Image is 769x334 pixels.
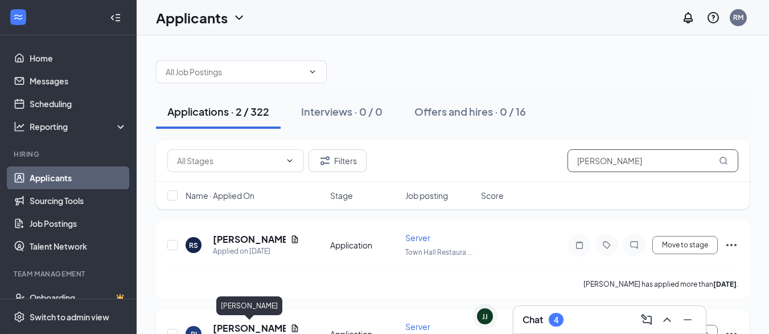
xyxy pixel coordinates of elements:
[189,241,198,250] div: RS
[573,241,586,250] svg: Note
[166,66,303,78] input: All Job Postings
[290,324,299,333] svg: Document
[309,149,367,172] button: Filter Filters
[213,246,299,257] div: Applied on [DATE]
[177,154,281,167] input: All Stages
[719,156,728,165] svg: MagnifyingGlass
[110,12,121,23] svg: Collapse
[554,315,558,325] div: 4
[301,104,383,119] div: Interviews · 0 / 0
[30,212,127,235] a: Job Postings
[681,11,695,25] svg: Notifications
[706,11,720,25] svg: QuestionInfo
[405,233,430,243] span: Server
[652,236,718,254] button: Move to stage
[523,313,543,326] h3: Chat
[186,190,254,201] span: Name · Applied On
[30,166,127,189] a: Applicants
[640,313,653,327] svg: ComposeMessage
[600,241,614,250] svg: Tag
[627,241,641,250] svg: ChatInactive
[733,13,743,22] div: RM
[167,104,269,119] div: Applications · 2 / 322
[30,286,127,309] a: OnboardingCrown
[678,311,697,329] button: Minimize
[30,47,127,70] a: Home
[14,149,125,159] div: Hiring
[405,190,448,201] span: Job posting
[330,239,399,251] div: Application
[638,311,656,329] button: ComposeMessage
[660,313,674,327] svg: ChevronUp
[583,279,738,289] p: [PERSON_NAME] has applied more than .
[681,313,694,327] svg: Minimize
[405,321,430,332] span: Server
[285,156,294,165] svg: ChevronDown
[482,312,488,321] div: JJ
[308,67,317,76] svg: ChevronDown
[13,11,24,23] svg: WorkstreamLogo
[658,311,676,329] button: ChevronUp
[318,154,332,168] svg: Filter
[30,70,127,92] a: Messages
[14,121,25,132] svg: Analysis
[156,8,228,27] h1: Applicants
[30,189,127,212] a: Sourcing Tools
[14,311,25,323] svg: Settings
[725,238,738,252] svg: Ellipses
[213,233,286,246] h5: [PERSON_NAME]
[713,280,737,288] b: [DATE]
[405,248,472,256] span: Town Hall Restaura ...
[330,190,353,201] span: Stage
[30,235,127,258] a: Talent Network
[216,296,282,315] div: [PERSON_NAME]
[290,235,299,244] svg: Document
[568,149,738,172] input: Search in applications
[30,311,109,323] div: Switch to admin view
[481,190,504,201] span: Score
[232,11,246,25] svg: ChevronDown
[414,104,526,119] div: Offers and hires · 0 / 16
[30,92,127,115] a: Scheduling
[30,121,128,132] div: Reporting
[14,269,125,279] div: Team Management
